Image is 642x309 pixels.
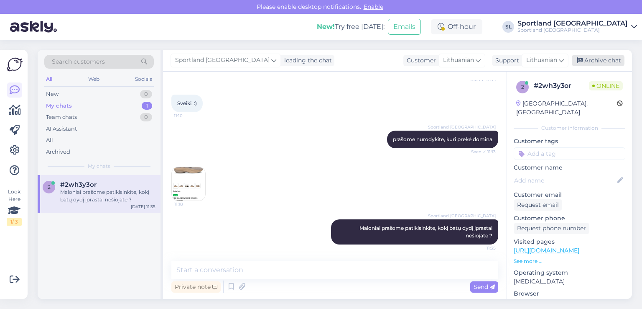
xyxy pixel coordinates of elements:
[517,20,628,27] div: Sportland [GEOGRAPHIC_DATA]
[46,102,72,110] div: My chats
[175,56,270,65] span: Sportland [GEOGRAPHIC_DATA]
[516,99,617,117] div: [GEOGRAPHIC_DATA], [GEOGRAPHIC_DATA]
[428,213,496,219] span: Sportland [GEOGRAPHIC_DATA]
[7,57,23,72] img: Askly Logo
[514,268,625,277] p: Operating system
[517,27,628,33] div: Sportland [GEOGRAPHIC_DATA]
[177,100,197,106] span: Sveiki. :)
[514,137,625,146] p: Customer tags
[403,56,436,65] div: Customer
[142,102,152,110] div: 1
[534,81,589,91] div: # 2wh3y3or
[60,181,97,188] span: #2wh3y3or
[514,223,589,234] div: Request phone number
[317,22,385,32] div: Try free [DATE]:
[431,19,482,34] div: Off-hour
[7,218,22,226] div: 1 / 3
[46,125,77,133] div: AI Assistant
[171,281,221,293] div: Private note
[521,84,524,90] span: 2
[60,188,155,203] div: Maloniai prašome patiklsinkite, kokį batų dydį įprastai nešiojate ?
[52,57,105,66] span: Search customers
[464,245,496,251] span: 11:35
[514,237,625,246] p: Visited pages
[464,149,496,155] span: Seen ✓ 11:13
[281,56,332,65] div: leading the chat
[48,184,51,190] span: 2
[133,74,154,85] div: Socials
[514,298,625,307] p: Chrome [TECHNICAL_ID]
[474,283,495,291] span: Send
[514,124,625,132] div: Customer information
[514,191,625,199] p: Customer email
[514,199,562,211] div: Request email
[514,277,625,286] p: [MEDICAL_DATA]
[46,148,70,156] div: Archived
[464,77,496,83] span: Seen ✓ 11:09
[44,74,54,85] div: All
[589,81,623,90] span: Online
[572,55,624,66] div: Archive chat
[317,23,335,31] b: New!
[514,214,625,223] p: Customer phone
[517,20,637,33] a: Sportland [GEOGRAPHIC_DATA]Sportland [GEOGRAPHIC_DATA]
[428,124,496,130] span: Sportland [GEOGRAPHIC_DATA]
[514,163,625,172] p: Customer name
[172,167,205,201] img: Attachment
[7,188,22,226] div: Look Here
[140,90,152,98] div: 0
[359,225,494,239] span: Maloniai prašome patiklsinkite, kokį batų dydį įprastai nešiojate ?
[46,90,59,98] div: New
[443,56,474,65] span: Lithuanian
[87,74,101,85] div: Web
[514,257,625,265] p: See more ...
[388,19,421,35] button: Emails
[140,113,152,121] div: 0
[393,136,492,142] span: prašome nurodykite, kuri prekė domina
[174,201,206,207] span: 11:18
[88,162,110,170] span: My chats
[174,113,205,119] span: 11:10
[526,56,557,65] span: Lithuanian
[514,289,625,298] p: Browser
[514,247,579,254] a: [URL][DOMAIN_NAME]
[46,113,77,121] div: Team chats
[46,136,53,144] div: All
[514,147,625,160] input: Add a tag
[131,203,155,210] div: [DATE] 11:35
[492,56,519,65] div: Support
[502,21,514,33] div: SL
[514,176,616,185] input: Add name
[361,3,386,10] span: Enable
